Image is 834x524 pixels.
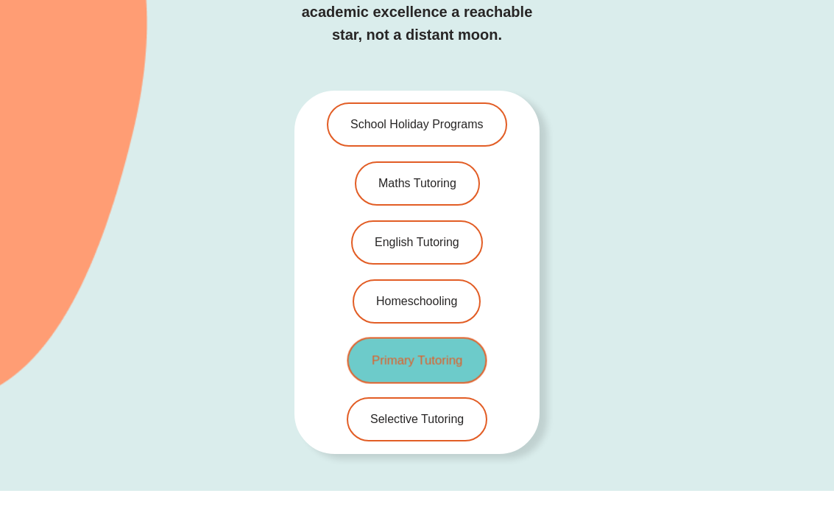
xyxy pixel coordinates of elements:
[347,338,487,384] a: Primary Tutoring
[353,279,481,324] a: Homeschooling
[375,237,459,248] span: English Tutoring
[327,102,507,147] a: School Holiday Programs
[351,220,483,265] a: English Tutoring
[350,119,484,130] span: School Holiday Programs
[376,296,457,307] span: Homeschooling
[347,397,487,441] a: Selective Tutoring
[355,161,480,206] a: Maths Tutoring
[378,178,456,189] span: Maths Tutoring
[760,453,834,524] iframe: Chat Widget
[372,354,462,367] span: Primary Tutoring
[370,413,464,425] span: Selective Tutoring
